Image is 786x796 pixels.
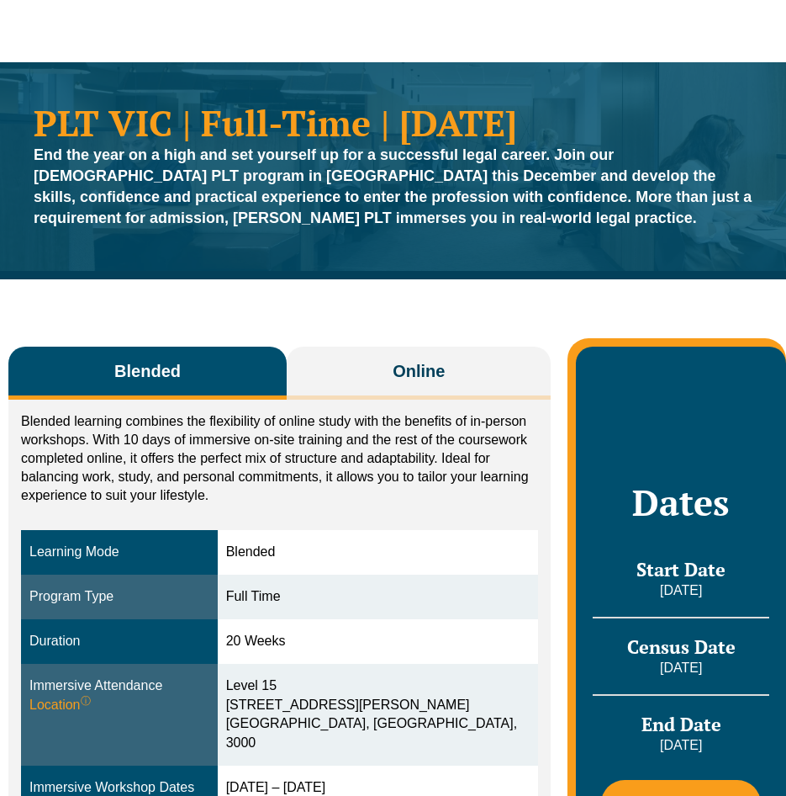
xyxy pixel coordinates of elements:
div: Program Type [29,587,209,607]
div: Full Time [226,587,530,607]
strong: End the year on a high and set yourself up for a successful legal career. Join our [DEMOGRAPHIC_D... [34,146,752,226]
span: Start Date [636,557,725,581]
span: Location [29,696,91,715]
p: [DATE] [593,581,769,600]
div: Blended [226,543,530,562]
p: [DATE] [593,659,769,677]
p: [DATE] [593,736,769,755]
div: Duration [29,632,209,651]
sup: ⓘ [81,695,91,707]
div: 20 Weeks [226,632,530,651]
span: Blended [114,359,181,383]
span: Online [393,359,445,383]
span: Census Date [627,634,736,659]
div: Immersive Attendance [29,677,209,715]
h1: PLT VIC | Full-Time | [DATE] [34,104,752,141]
div: Learning Mode [29,543,209,562]
p: Blended learning combines the flexibility of online study with the benefits of in-person workshop... [21,412,538,505]
span: End Date [641,712,721,736]
div: Level 15 [STREET_ADDRESS][PERSON_NAME] [GEOGRAPHIC_DATA], [GEOGRAPHIC_DATA], 3000 [226,677,530,753]
h2: Dates [593,481,769,523]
